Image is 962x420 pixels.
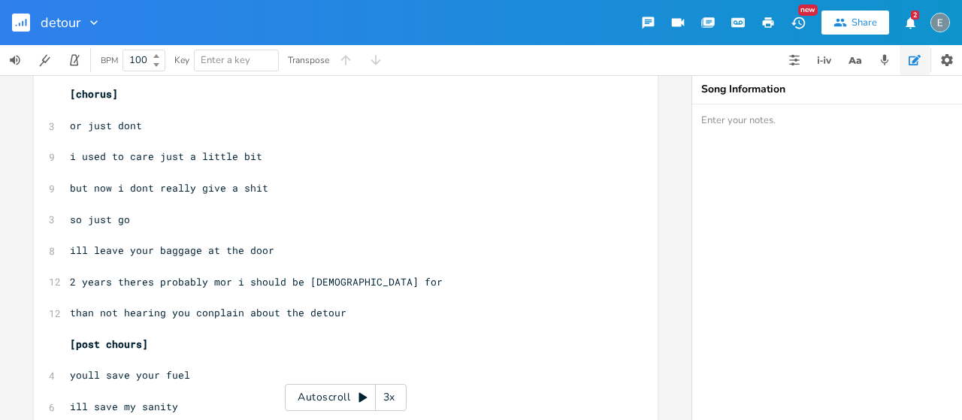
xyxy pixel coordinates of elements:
[201,53,250,67] span: Enter a key
[70,213,130,226] span: so just go
[101,56,118,65] div: BPM
[285,384,407,411] div: Autoscroll
[852,16,877,29] div: Share
[821,11,889,35] button: Share
[70,181,268,195] span: but now i dont really give a shit
[70,243,274,257] span: ill leave your baggage at the door
[174,56,189,65] div: Key
[783,9,813,36] button: New
[41,16,80,29] span: detour
[70,337,148,351] span: [post chours]
[70,119,142,132] span: or just dont
[70,306,346,319] span: than not hearing you conplain about the detour
[70,275,443,289] span: 2 years theres probably mor i should be [DEMOGRAPHIC_DATA] for
[288,56,329,65] div: Transpose
[70,400,178,413] span: ill save my sanity
[376,384,403,411] div: 3x
[70,150,262,163] span: i used to care just a little bit
[911,11,919,20] div: 2
[70,87,118,101] span: [chorus]
[798,5,818,16] div: New
[930,13,950,32] img: Emily Smith
[70,368,190,382] span: youll save your fuel
[895,9,925,36] button: 2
